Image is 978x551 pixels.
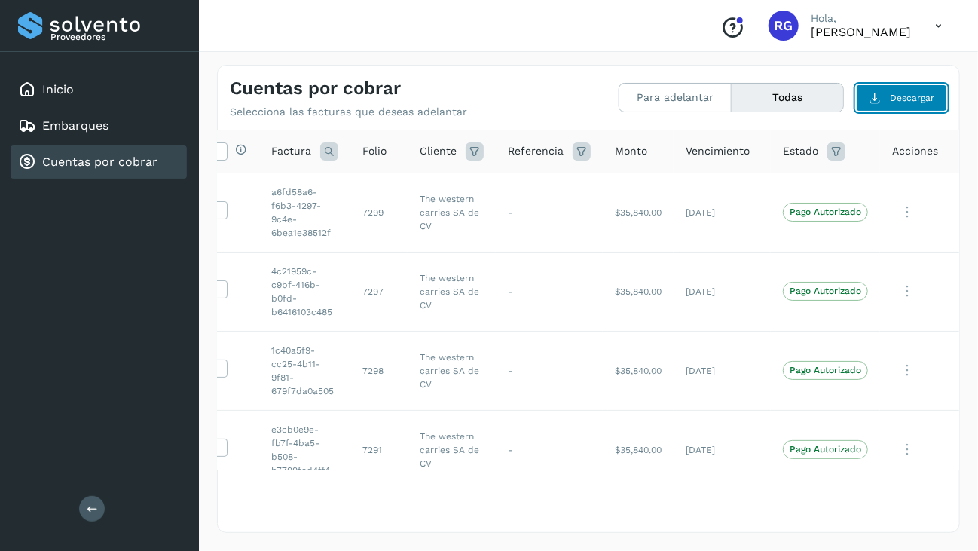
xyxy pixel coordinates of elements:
[674,331,771,410] td: [DATE]
[230,106,467,118] p: Selecciona las facturas que deseas adelantar
[603,410,674,489] td: $35,840.00
[890,91,934,105] span: Descargar
[42,155,157,169] a: Cuentas por cobrar
[350,252,408,331] td: 7297
[362,143,387,159] span: Folio
[674,410,771,489] td: [DATE]
[790,444,861,455] p: Pago Autorizado
[11,145,187,179] div: Cuentas por cobrar
[732,84,843,112] button: Todas
[619,84,732,112] button: Para adelantar
[271,143,311,159] span: Factura
[496,252,603,331] td: -
[603,331,674,410] td: $35,840.00
[496,331,603,410] td: -
[350,410,408,489] td: 7291
[674,252,771,331] td: [DATE]
[408,173,496,252] td: The western carries SA de CV
[408,252,496,331] td: The western carries SA de CV
[496,410,603,489] td: -
[790,207,861,217] p: Pago Autorizado
[674,173,771,252] td: [DATE]
[420,143,457,159] span: Cliente
[259,331,350,410] td: 1c40a5f9-cc25-4b11-9f81-679f7da0a505
[50,32,181,42] p: Proveedores
[496,173,603,252] td: -
[783,143,818,159] span: Estado
[615,143,647,159] span: Monto
[350,331,408,410] td: 7298
[408,331,496,410] td: The western carries SA de CV
[811,12,911,25] p: Hola,
[603,252,674,331] td: $35,840.00
[42,118,108,133] a: Embarques
[790,286,861,296] p: Pago Autorizado
[11,109,187,142] div: Embarques
[603,173,674,252] td: $35,840.00
[892,143,938,159] span: Acciones
[259,173,350,252] td: a6fd58a6-f6b3-4297-9c4e-6bea1e38512f
[259,252,350,331] td: 4c21959c-c9bf-416b-b0fd-b6416103c485
[856,84,947,112] button: Descargar
[790,365,861,375] p: Pago Autorizado
[11,73,187,106] div: Inicio
[408,410,496,489] td: The western carries SA de CV
[259,410,350,489] td: e3cb0e9e-fb7f-4ba5-b508-b7799fed4ff4
[230,78,401,99] h4: Cuentas por cobrar
[42,82,74,96] a: Inicio
[811,25,911,39] p: Roberto Gómez Quijada
[508,143,564,159] span: Referencia
[350,173,408,252] td: 7299
[686,143,750,159] span: Vencimiento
